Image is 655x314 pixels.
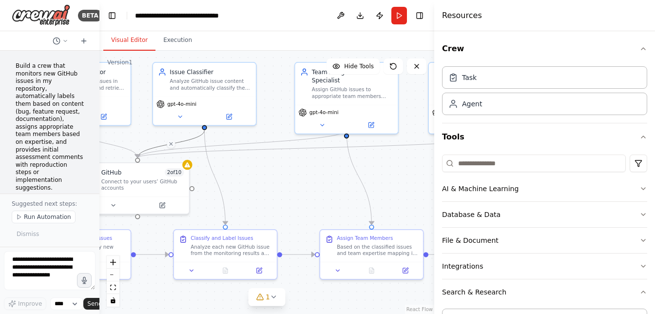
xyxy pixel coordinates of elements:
[75,130,142,158] g: Edge from 9fabb828-a41c-4492-9a8c-375f0ca274f1 to d9d6903a-44b5-40cc-95cd-de3d4188e494
[134,130,351,158] g: Edge from 361bc774-02bc-4ddb-9436-772dcb7ff87a to d9d6903a-44b5-40cc-95cd-de3d4188e494
[442,254,647,279] button: Integrations
[49,35,72,47] button: Switch to previous chat
[266,292,270,302] span: 1
[167,101,196,108] span: gpt-4o-mini
[170,78,250,91] div: Analyze GitHub issue content and automatically classify them as bug reports, feature requests, or...
[337,235,393,242] div: Assign Team Members
[312,86,393,99] div: Assign GitHub issues to appropriate team members based on their expertise areas and the technical...
[80,112,127,122] button: Open in side panel
[428,250,461,258] g: Edge from 4b3296e2-980f-41a8-9cd3-7fe6270a0403 to 410971e3-79aa-428c-a751-8838d846c7f7
[173,229,277,280] div: Classify and Label IssuesAnalyze each new GitHub issue from the monitoring results and classify t...
[18,300,42,308] span: Improve
[344,62,374,70] span: Hide Tools
[44,243,125,256] div: Search for and identify new issues in the {repository_name} repository. Focus on recently created...
[27,62,131,126] div: GitHub Issue MonitorMonitor new GitHub issues in {repository_name} and retrieve their details for...
[136,250,169,258] g: Edge from 62c31a12-1632-46d2-b8ab-fc0839f6e8eb to f0fa149a-e5b2-4374-9396-4291e8e213cd
[205,112,252,122] button: Open in side panel
[191,235,253,242] div: Classify and Label Issues
[170,68,250,76] div: Issue Classifier
[135,11,219,20] nav: breadcrumb
[413,9,426,22] button: Hide right sidebar
[294,62,399,134] div: Team Assignment SpecialistAssign GitHub issues to appropriate team members based on their experti...
[107,294,119,307] button: toggle interactivity
[103,30,155,51] button: Visual Editor
[319,229,424,280] div: Assign Team MembersBased on the classified issues and team expertise mapping in {team_expertise},...
[85,162,190,215] div: GitHubGitHub2of10Connect to your users’ GitHub accounts
[347,120,395,130] button: Open in side panel
[76,35,92,47] button: Start a new chat
[44,235,112,242] div: Monitor New GitHub Issues
[17,230,39,238] span: Dismiss
[200,130,230,225] g: Edge from 84fd12c8-3b3c-4c50-9337-a874bc7be549 to f0fa149a-e5b2-4374-9396-4291e8e213cd
[107,256,119,307] div: React Flow controls
[107,256,119,269] button: zoom in
[107,281,119,294] button: fit view
[12,227,44,241] button: Dismiss
[442,62,647,123] div: Crew
[101,168,122,177] div: GitHub
[87,300,102,308] span: Send
[12,211,76,223] button: Run Automation
[44,78,125,91] div: Monitor new GitHub issues in {repository_name} and retrieve their details for processing by other...
[309,109,339,116] span: gpt-4o-mini
[248,288,286,306] button: 1
[77,273,92,288] button: Click to speak your automation idea
[12,4,70,26] img: Logo
[27,229,131,280] div: Monitor New GitHub IssuesSearch for and identify new issues in the {repository_name} repository. ...
[107,59,133,66] div: Version 1
[312,68,393,84] div: Team Assignment Specialist
[337,243,418,256] div: Based on the classified issues and team expertise mapping in {team_expertise}, assign appropriate...
[245,266,273,276] button: Open in side panel
[442,176,647,201] button: AI & Machine Learning
[442,123,647,151] button: Tools
[78,10,102,21] div: BETA
[462,99,482,109] div: Agent
[282,250,315,258] g: Edge from f0fa149a-e5b2-4374-9396-4291e8e213cd to 4b3296e2-980f-41a8-9cd3-7fe6270a0403
[327,59,380,74] button: Hide Tools
[165,168,184,177] span: Number of enabled actions
[138,200,186,211] button: Open in side panel
[4,297,46,310] button: Improve
[391,266,420,276] button: Open in side panel
[208,266,243,276] button: No output available
[442,10,482,21] h4: Resources
[101,178,184,191] div: Connect to your users’ GitHub accounts
[134,138,484,157] g: Edge from 46ed25c1-63c7-4daf-95c8-b2af90e74646 to d9d6903a-44b5-40cc-95cd-de3d4188e494
[442,35,647,62] button: Crew
[442,279,647,305] button: Search & Research
[155,30,200,51] button: Execution
[12,200,88,208] p: Suggested next steps:
[107,269,119,281] button: zoom out
[105,9,119,22] button: Hide left sidebar
[16,62,84,192] p: Build a crew that monitors new GitHub issues in my repository, automatically labels them based on...
[83,298,114,310] button: Send
[442,228,647,253] button: File & Document
[342,130,376,225] g: Edge from 361bc774-02bc-4ddb-9436-772dcb7ff87a to 4b3296e2-980f-41a8-9cd3-7fe6270a0403
[406,307,433,312] a: React Flow attribution
[24,213,71,221] span: Run Automation
[354,266,389,276] button: No output available
[44,68,125,76] div: GitHub Issue Monitor
[191,243,271,256] div: Analyze each new GitHub issue from the monitoring results and classify them based on content anal...
[462,73,477,82] div: Task
[152,62,256,126] div: Issue ClassifierAnalyze GitHub issue content and automatically classify them as bug reports, feat...
[442,202,647,227] button: Database & Data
